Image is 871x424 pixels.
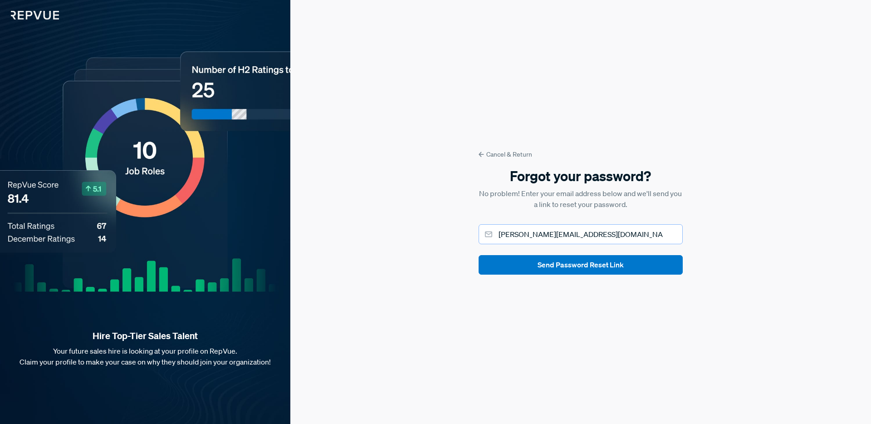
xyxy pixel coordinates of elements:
strong: Hire Top-Tier Sales Talent [15,330,276,342]
p: Your future sales hire is looking at your profile on RepVue. Claim your profile to make your case... [15,345,276,367]
button: Send Password Reset Link [479,255,683,275]
h5: Forgot your password? [479,167,683,186]
p: No problem! Enter your email address below and we'll send you a link to reset your password. [479,188,683,210]
input: Email address [479,224,683,244]
a: Cancel & Return [479,150,683,159]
